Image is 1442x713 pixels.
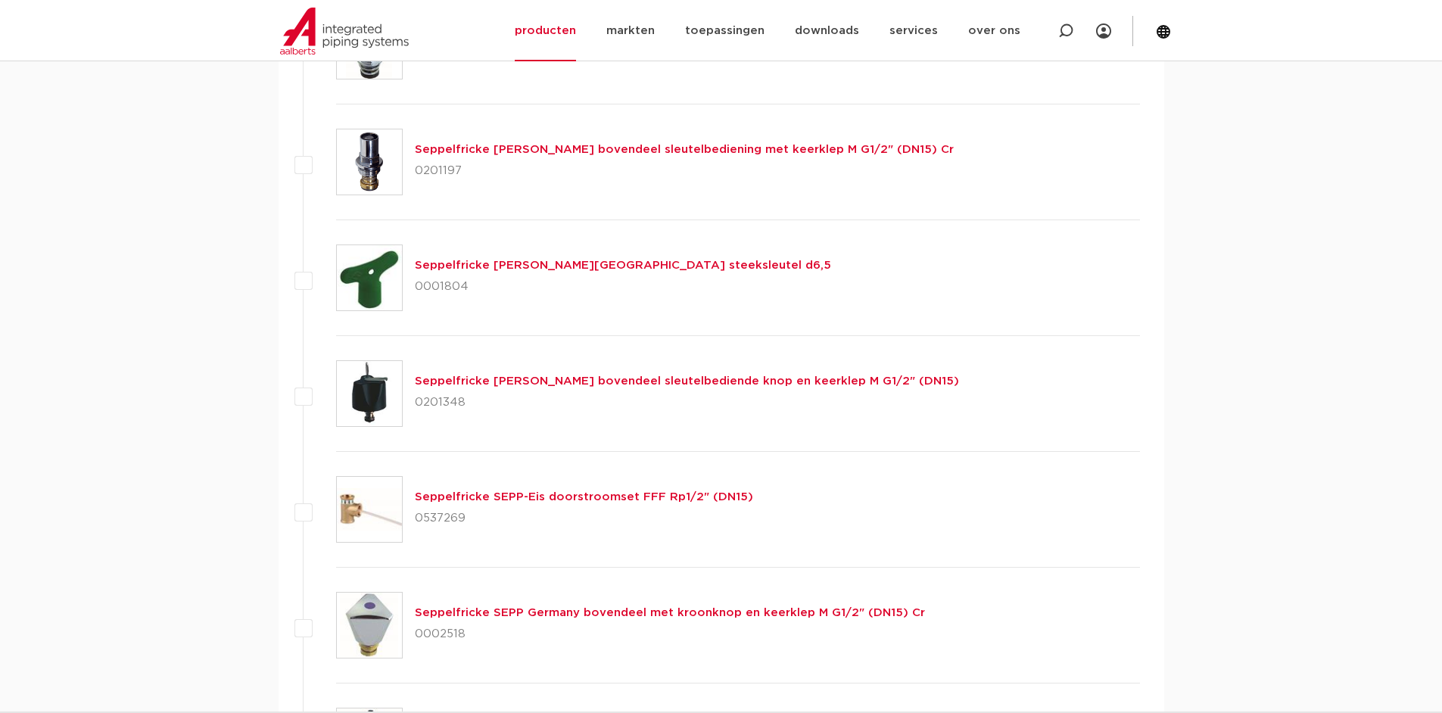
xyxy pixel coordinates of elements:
img: Thumbnail for Seppelfricke SEPP Germany bovendeel met kroonknop en keerklep M G1/2" (DN15) Cr [337,593,402,658]
p: 0201197 [415,159,954,183]
img: Thumbnail for Seppelfricke SEPP Germany steeksleutel d6,5 [337,245,402,310]
img: Thumbnail for Seppelfricke SEPP-Eis doorstroomset FFF Rp1/2" (DN15) [337,477,402,542]
p: 0201348 [415,391,959,415]
img: Thumbnail for Seppelfricke SEPP Germany bovendeel sleutelbediening met keerklep M G1/2" (DN15) Cr [337,129,402,195]
a: Seppelfricke [PERSON_NAME] bovendeel sleutelbediening met keerklep M G1/2" (DN15) Cr [415,144,954,155]
p: 0001804 [415,275,831,299]
p: 0537269 [415,506,753,531]
img: Thumbnail for Seppelfricke SEPP Germany bovendeel sleutelbediende knop en keerklep M G1/2" (DN15) [337,361,402,426]
a: Seppelfricke [PERSON_NAME] bovendeel sleutelbediende knop en keerklep M G1/2" (DN15) [415,375,959,387]
a: Seppelfricke [PERSON_NAME][GEOGRAPHIC_DATA] steeksleutel d6,5 [415,260,831,271]
a: Seppelfricke SEPP Germany bovendeel met kroonknop en keerklep M G1/2" (DN15) Cr [415,607,925,618]
p: 0002518 [415,622,925,646]
a: Seppelfricke SEPP-Eis doorstroomset FFF Rp1/2" (DN15) [415,491,753,503]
